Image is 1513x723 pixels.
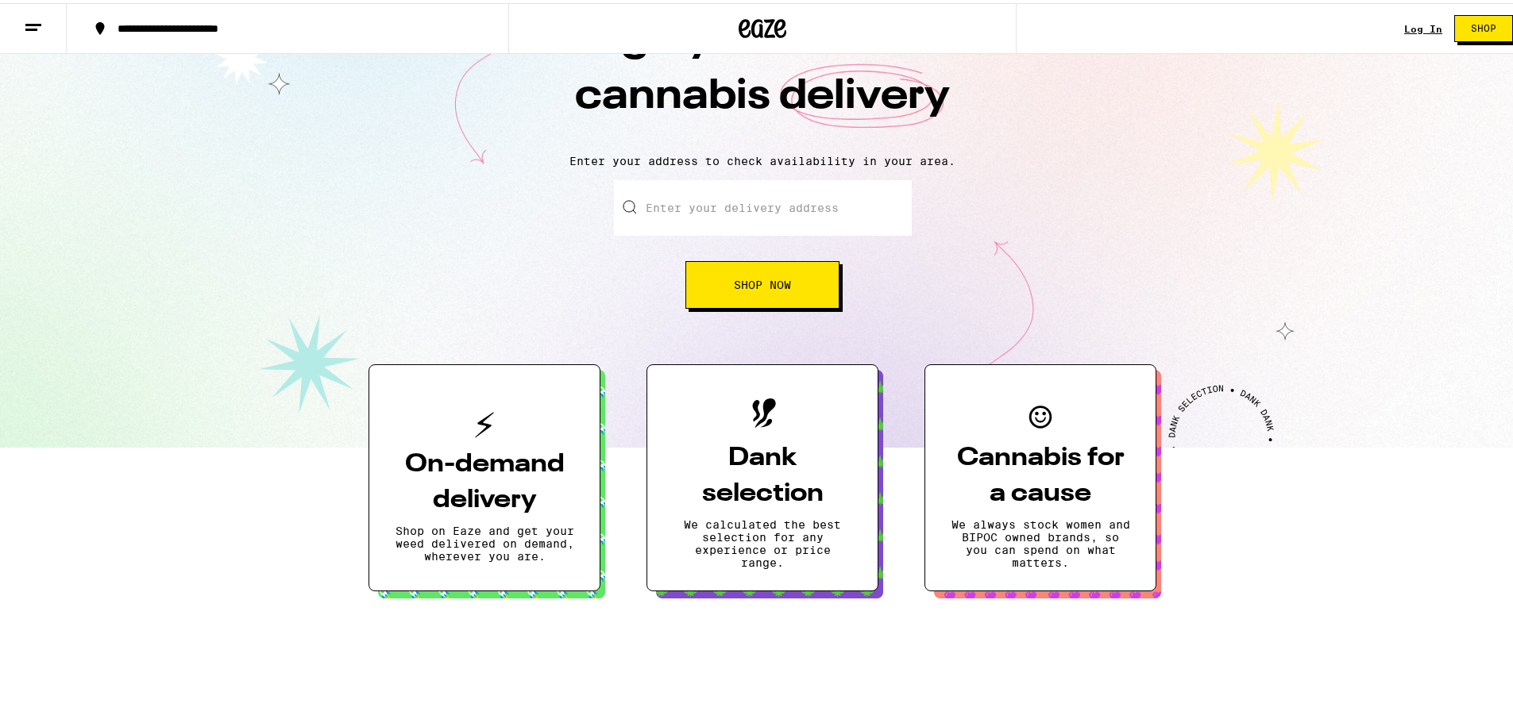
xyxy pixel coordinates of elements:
button: Cannabis for a causeWe always stock women and BIPOC owned brands, so you can spend on what matters. [924,361,1156,588]
p: We calculated the best selection for any experience or price range. [673,515,852,566]
h3: On-demand delivery [395,444,574,515]
button: On-demand deliveryShop on Eaze and get your weed delivered on demand, wherever you are. [369,361,600,588]
p: Enter your address to check availability in your area. [16,152,1509,164]
button: Dank selectionWe calculated the best selection for any experience or price range. [646,361,878,588]
input: Enter your delivery address [614,177,912,233]
p: We always stock women and BIPOC owned brands, so you can spend on what matters. [951,515,1130,566]
h3: Dank selection [673,437,852,509]
span: Shop [1471,21,1496,30]
span: Hi. Need any help? [10,11,114,24]
p: Shop on Eaze and get your weed delivered on demand, wherever you are. [395,521,574,560]
button: Shop Now [685,258,839,306]
button: Shop [1454,12,1513,39]
span: Shop Now [734,276,791,287]
h3: Cannabis for a cause [951,437,1130,509]
a: Log In [1404,21,1442,31]
h1: Highly calculated cannabis delivery [484,7,1040,139]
